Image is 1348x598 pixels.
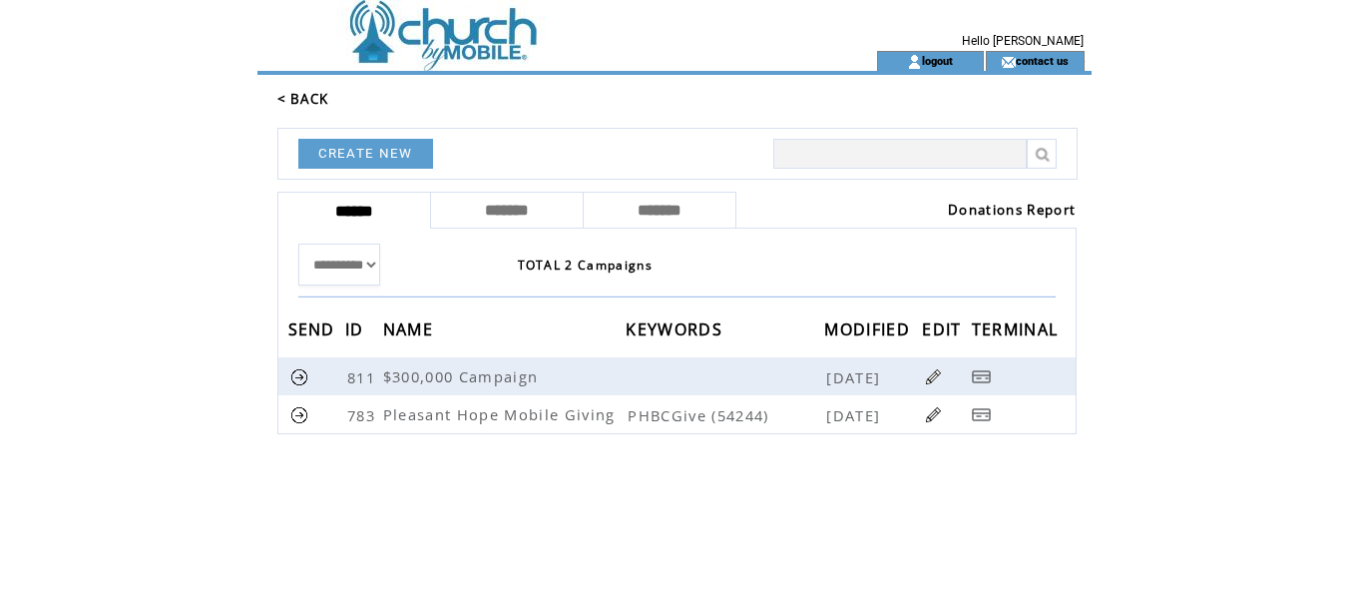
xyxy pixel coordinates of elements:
[298,139,433,169] a: CREATE NEW
[826,367,885,387] span: [DATE]
[383,404,621,424] span: Pleasant Hope Mobile Giving
[922,54,953,67] a: logout
[907,54,922,70] img: account_icon.gif
[347,367,380,387] span: 811
[922,313,966,350] span: EDIT
[626,322,727,334] a: KEYWORDS
[824,313,915,350] span: MODIFIED
[288,313,340,350] span: SEND
[948,201,1076,219] a: Donations Report
[383,366,544,386] span: $300,000 Campaign
[277,90,329,108] a: < BACK
[1016,54,1069,67] a: contact us
[383,322,438,334] a: NAME
[345,322,369,334] a: ID
[518,257,654,274] span: TOTAL 2 Campaigns
[626,313,727,350] span: KEYWORDS
[628,405,822,425] span: PHBCGive (54244)
[826,405,885,425] span: [DATE]
[962,34,1084,48] span: Hello [PERSON_NAME]
[345,313,369,350] span: ID
[824,322,915,334] a: MODIFIED
[972,313,1064,350] span: TERMINAL
[383,313,438,350] span: NAME
[1001,54,1016,70] img: contact_us_icon.gif
[347,405,380,425] span: 783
